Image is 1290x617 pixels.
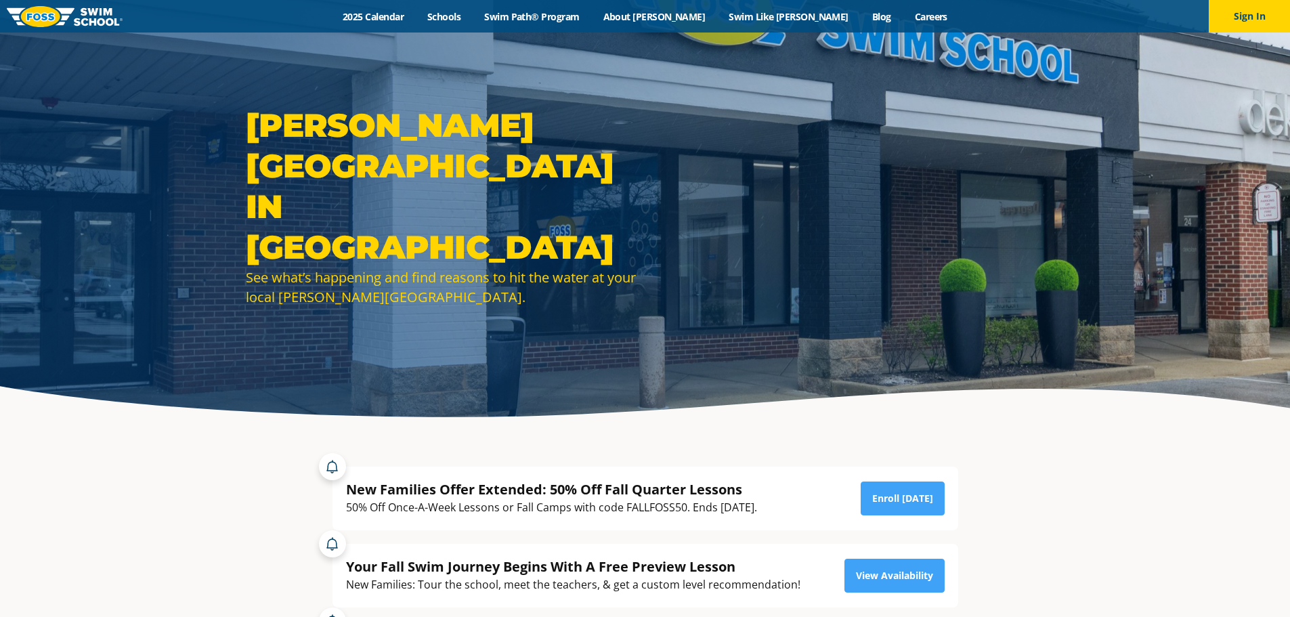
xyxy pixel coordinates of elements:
a: Blog [860,10,903,23]
div: 50% Off Once-A-Week Lessons or Fall Camps with code FALLFOSS50. Ends [DATE]. [346,498,757,517]
a: View Availability [844,559,945,593]
a: About [PERSON_NAME] [591,10,717,23]
img: FOSS Swim School Logo [7,6,123,27]
div: Your Fall Swim Journey Begins With A Free Preview Lesson [346,557,800,576]
a: Schools [416,10,473,23]
div: See what’s happening and find reasons to hit the water at your local [PERSON_NAME][GEOGRAPHIC_DATA]. [246,268,639,307]
a: Swim Like [PERSON_NAME] [717,10,861,23]
h1: [PERSON_NAME][GEOGRAPHIC_DATA] in [GEOGRAPHIC_DATA] [246,105,639,268]
a: Enroll [DATE] [861,482,945,515]
a: Swim Path® Program [473,10,591,23]
a: 2025 Calendar [331,10,416,23]
div: New Families Offer Extended: 50% Off Fall Quarter Lessons [346,480,757,498]
div: New Families: Tour the school, meet the teachers, & get a custom level recommendation! [346,576,800,594]
a: Careers [903,10,959,23]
